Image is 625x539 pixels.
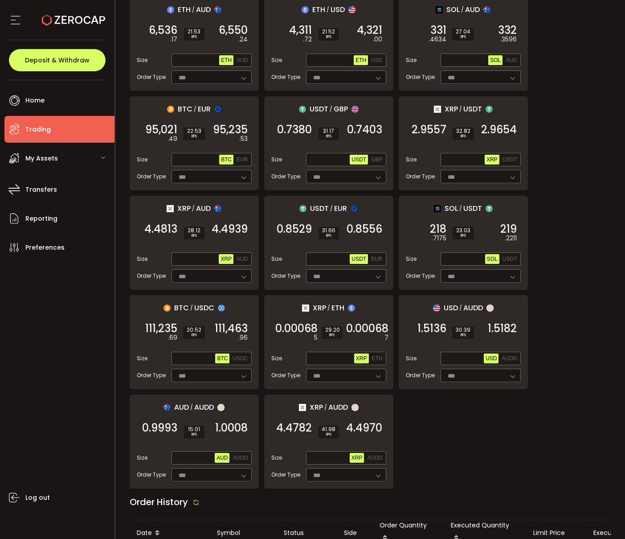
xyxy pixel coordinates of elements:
span: Order Type [137,73,166,81]
em: 7 [384,333,388,342]
span: 95,235 [213,125,248,134]
span: 95,021 [145,125,177,134]
i: BPS [188,432,201,437]
span: 4.4939 [212,225,248,234]
img: eur_portfolio.svg [351,205,358,212]
img: eth_portfolio.svg [348,304,355,312]
span: BTC [221,156,232,163]
span: 23.03 [456,228,470,233]
img: eth_portfolio.svg [167,6,174,13]
span: AUD [174,402,189,413]
span: USD [444,302,458,313]
div: Chat Widget [580,496,625,539]
span: 31.17 [322,128,335,134]
img: btc_portfolio.svg [167,106,174,113]
i: BPS [187,333,201,338]
span: 0.8556 [347,225,382,234]
em: / [327,6,329,14]
span: Size [271,454,282,462]
span: USDT [502,156,517,163]
span: My Assets [25,152,58,165]
button: USDT [350,254,368,264]
button: AUD [235,254,249,264]
span: GBP [334,103,348,115]
em: / [194,105,196,113]
i: BPS [322,233,335,239]
span: Reporting [25,212,57,225]
span: 31.66 [322,228,335,233]
span: Size [137,354,147,362]
span: SOL [445,203,458,214]
i: BPS [456,34,470,40]
span: BTC [178,103,192,115]
span: AUD [196,203,211,214]
img: usdc_portfolio.svg [218,304,225,312]
img: zuPXiwguUFiBOIQyqLOiXsnnNitlx7q4LCwEbLHADjIpTka+Lip0HH8D0VTrd02z+wEAAAAASUVORK5CYII= [486,304,494,312]
span: 4.4813 [144,225,177,234]
span: 2.9654 [481,125,517,134]
span: AUDD [463,302,483,313]
button: BTC [219,155,233,165]
img: xrp_portfolio.png [434,106,441,113]
span: AUD [237,57,248,63]
span: 0.9993 [142,424,177,432]
span: SOL [446,4,460,15]
span: EUR [334,203,347,214]
em: / [324,403,327,411]
span: Order Type [271,471,300,479]
span: 331 [430,26,446,35]
span: Deposit & Withdraw [25,57,90,63]
img: usdt_portfolio.svg [486,106,493,113]
span: AUDD [502,355,517,362]
i: BPS [187,134,201,139]
em: / [459,105,462,113]
button: ETH [370,354,384,363]
span: Log out [25,491,50,504]
button: BTC [215,354,229,363]
span: Size [137,156,147,164]
span: Size [137,255,147,263]
span: USDC [194,302,214,313]
button: USDT [501,254,519,264]
em: / [190,304,193,312]
span: USD [331,4,345,15]
span: 332 [498,26,517,35]
span: Home [25,94,45,107]
i: BPS [322,134,335,139]
span: USDT [463,103,482,115]
img: xrp_portfolio.png [299,404,306,411]
span: 22.53 [187,128,201,134]
i: BPS [456,134,470,139]
span: USDT [502,256,517,262]
span: Order Type [271,371,300,379]
span: 1.0008 [215,424,248,432]
i: BPS [322,34,335,40]
span: Size [271,56,282,64]
span: Trading [25,123,51,136]
span: Order Type [406,73,435,81]
span: Size [271,255,282,263]
img: xrp_portfolio.png [167,205,174,212]
div: Limit Price [526,528,586,538]
button: USDT [501,155,519,165]
span: AUDD [233,455,248,461]
button: USDC [231,354,249,363]
button: SOL [485,254,499,264]
button: USD [369,55,384,65]
span: 4.4970 [346,424,382,432]
em: .7175 [432,234,446,243]
span: Order Type [271,173,300,181]
span: Size [406,56,417,64]
span: XRP [313,302,326,313]
em: .53 [239,134,248,144]
span: Order Type [271,73,300,81]
img: usdt_portfolio.svg [299,205,306,212]
em: / [459,205,462,213]
button: USD [484,354,498,363]
span: EUR [237,156,248,163]
span: SOL [490,57,501,63]
span: XRP [351,455,363,461]
span: 0.00068 [275,324,318,333]
button: XRP [350,453,364,463]
span: 111,463 [215,324,248,333]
